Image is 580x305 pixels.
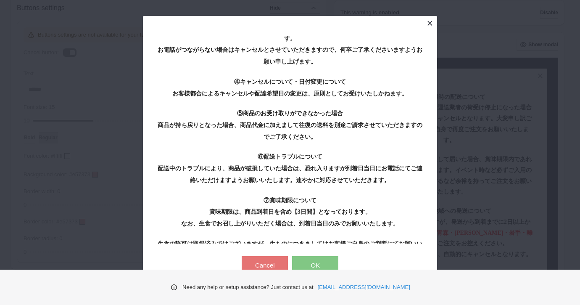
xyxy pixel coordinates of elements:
[158,122,422,140] span: 商品が持ち戻りとなった場合、商品代金に加えまして往復の送料を別途ご請求させていただきますのでご了承ください。
[242,256,288,275] button: Cancel
[237,110,343,117] span: ⑤商品のお受け取りができなかった場合
[258,154,322,160] span: ⑥配送トラブルについて
[234,79,346,85] span: ④キャンセルについて・日付変更について
[292,256,338,275] button: OK
[209,209,371,215] span: 賞味期限は、商品到着日を含め【3日間】となっております。
[158,241,422,259] span: 生食の許可は取得済みではございますが、生ものにつきましてはお客様ご自身のご判断にてお願いいたします。
[181,220,399,227] span: なお、生食でお召し上がりいただく場合は、到着日当日のみでお願いいたします。
[318,283,410,292] a: [EMAIL_ADDRESS][DOMAIN_NAME]
[158,47,422,65] span: お電話がつながらない場合はキャンセルとさせていただきますので、何卒ご了承くださいますようお願い申し上げます。
[264,197,316,204] span: ⑦賞味期限について
[158,165,422,183] span: 配送中のトラブルにより、商品が破損していた場合は、恐れ入りますが到着日当日にお電話にてご連絡いただけますようお願いいたします。速やかに対応させていただきます。
[172,90,408,97] span: お客様都合によるキャンセルや配達希望日の変更は、原則としてお受けいたしかねます。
